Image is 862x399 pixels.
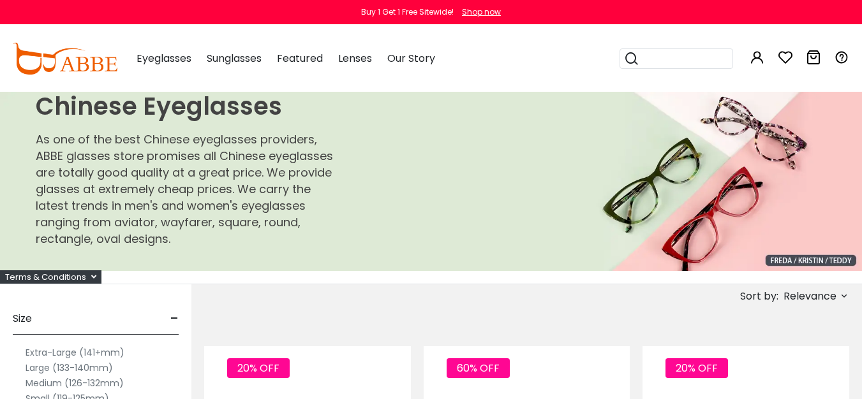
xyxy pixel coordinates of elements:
[784,285,836,308] span: Relevance
[338,51,372,66] span: Lenses
[227,358,290,378] span: 20% OFF
[361,6,454,18] div: Buy 1 Get 1 Free Sitewide!
[26,375,124,391] label: Medium (126-132mm)
[137,51,191,66] span: Eyeglasses
[740,289,778,303] span: Sort by:
[456,6,501,17] a: Shop now
[462,6,501,18] div: Shop now
[13,43,117,75] img: abbeglasses.com
[26,360,113,375] label: Large (133-140mm)
[36,131,339,247] p: As one of the best Chinese eyeglasses providers, ABBE glasses store promises all Chinese eyeglass...
[277,51,323,66] span: Featured
[665,358,728,378] span: 20% OFF
[387,51,435,66] span: Our Story
[13,303,32,334] span: Size
[170,303,179,334] span: -
[26,345,124,360] label: Extra-Large (141+mm)
[36,92,339,121] h1: Chinese Eyeglasses
[207,51,262,66] span: Sunglasses
[447,358,510,378] span: 60% OFF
